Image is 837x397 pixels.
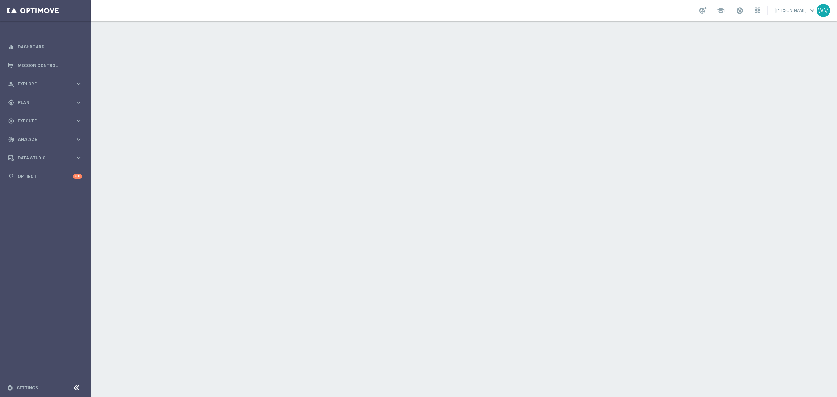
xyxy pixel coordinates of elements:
[8,44,14,50] i: equalizer
[18,100,75,105] span: Plan
[18,156,75,160] span: Data Studio
[75,136,82,143] i: keyboard_arrow_right
[8,167,82,186] div: Optibot
[75,118,82,124] i: keyboard_arrow_right
[8,118,14,124] i: play_circle_outline
[8,56,82,75] div: Mission Control
[8,99,75,106] div: Plan
[8,155,75,161] div: Data Studio
[17,386,38,390] a: Settings
[717,7,725,14] span: school
[8,118,75,124] div: Execute
[75,99,82,106] i: keyboard_arrow_right
[18,167,73,186] a: Optibot
[8,174,82,179] button: lightbulb Optibot +10
[8,81,82,87] button: person_search Explore keyboard_arrow_right
[8,44,82,50] button: equalizer Dashboard
[8,100,82,105] button: gps_fixed Plan keyboard_arrow_right
[8,99,14,106] i: gps_fixed
[8,63,82,68] button: Mission Control
[8,81,14,87] i: person_search
[8,38,82,56] div: Dashboard
[8,173,14,180] i: lightbulb
[8,155,82,161] button: Data Studio keyboard_arrow_right
[775,5,817,16] a: [PERSON_NAME]keyboard_arrow_down
[8,136,14,143] i: track_changes
[8,136,75,143] div: Analyze
[75,155,82,161] i: keyboard_arrow_right
[8,81,75,87] div: Explore
[817,4,830,17] div: WM
[8,137,82,142] button: track_changes Analyze keyboard_arrow_right
[7,385,13,391] i: settings
[18,82,75,86] span: Explore
[8,118,82,124] button: play_circle_outline Execute keyboard_arrow_right
[73,174,82,179] div: +10
[18,137,75,142] span: Analyze
[75,81,82,87] i: keyboard_arrow_right
[18,56,82,75] a: Mission Control
[18,38,82,56] a: Dashboard
[808,7,816,14] span: keyboard_arrow_down
[18,119,75,123] span: Execute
